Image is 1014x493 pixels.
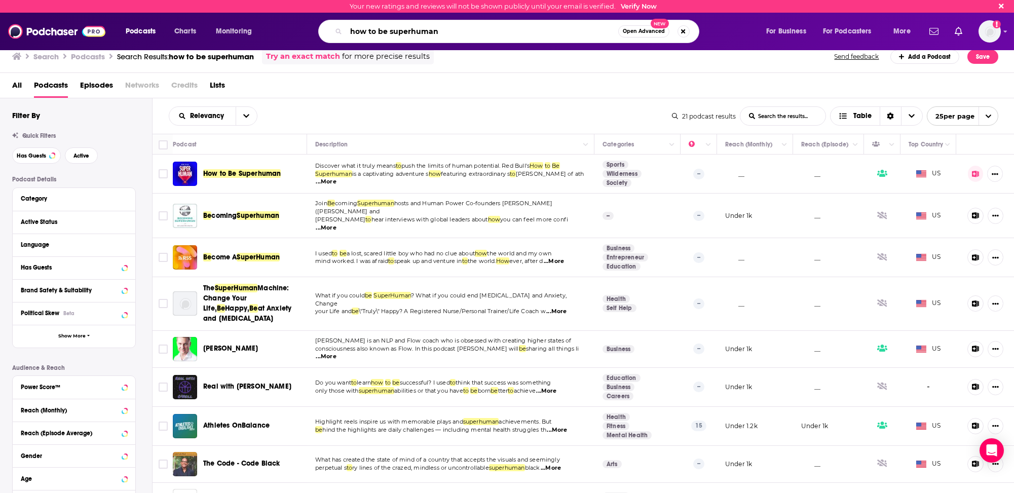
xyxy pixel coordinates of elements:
a: Verify Now [621,3,657,10]
div: Has Guests [872,138,886,150]
span: US [916,459,941,469]
span: Do you want [315,379,351,386]
button: Show More Button [988,295,1003,312]
button: open menu [119,23,169,40]
p: Under 1k [725,383,752,391]
span: Political Skew [21,310,59,317]
span: ...More [544,257,564,266]
span: perpetual s [315,464,347,471]
button: Show More Button [988,379,1003,395]
a: Business [603,345,634,353]
p: __ [801,345,820,353]
span: ...More [547,426,567,434]
a: Cody McAuliffe [173,337,197,361]
span: be [519,345,526,352]
span: Be [217,304,225,313]
span: Charts [174,24,196,39]
button: Choose View [830,106,923,126]
span: hind the highlights are daily challenges — including mental health struggles th [322,426,546,433]
div: Active Status [21,218,121,225]
span: US [916,252,941,262]
span: how [429,170,441,177]
svg: Email not verified [993,20,1001,28]
p: -- [693,459,704,469]
span: ...More [536,387,556,395]
span: Toggle select row [159,383,168,392]
button: Gender [21,449,127,462]
span: ry lines of the crazed, mindless or uncontrollable [352,464,489,471]
button: open menu [927,106,998,126]
a: Lists [210,77,225,98]
span: Podcasts [34,77,68,98]
button: Reach (Monthly) [21,403,127,416]
span: coming [211,211,237,220]
div: Gender [21,452,119,460]
a: Society [603,179,631,187]
p: 15 [691,421,706,431]
span: ...More [546,308,567,316]
span: to [351,379,357,386]
button: open menu [759,23,819,40]
span: be [352,308,358,315]
span: What if you could [315,292,365,299]
div: 21 podcast results [672,112,736,120]
span: your Life and [315,308,352,315]
span: learn [357,379,371,386]
span: Real with [PERSON_NAME] [203,382,291,391]
span: come A [211,253,237,261]
button: Reach (Episode Average) [21,426,127,439]
span: Toggle select row [159,211,168,220]
a: Athletes OnBalance [203,421,270,431]
span: More [893,24,911,39]
p: Audience & Reach [12,364,136,371]
a: TheSuperHumanMachine: Change Your Life,BeHappy,Beat Anxiety and [MEDICAL_DATA] [203,283,304,324]
span: Join [315,200,327,207]
p: __ [801,253,820,262]
div: Power Score [689,138,703,150]
p: __ [801,211,820,220]
a: Business [603,244,634,252]
p: -- [693,382,704,392]
span: to [508,387,513,394]
div: Age [21,475,119,482]
span: US [916,169,941,179]
button: Category [21,192,127,205]
span: hosts and Human Power Co-founders [PERSON_NAME] ([PERSON_NAME] and [315,200,552,215]
span: Active [73,153,89,159]
button: Age [21,472,127,484]
button: Active Status [21,215,127,228]
input: Search podcasts, credits, & more... [346,23,618,40]
span: Happy, [225,304,249,313]
span: to [365,216,371,223]
button: Has Guests [21,261,127,274]
span: to [450,379,456,386]
span: achieve [514,387,536,394]
span: The Code - Code Black [203,459,280,468]
p: -- [693,211,704,221]
img: Real with O'Neill [173,375,197,399]
span: Toggle select row [159,169,168,178]
a: How to Be Superhuman [203,169,281,179]
span: successful? I used [400,379,450,386]
button: open menu [209,23,265,40]
p: __ [801,460,820,468]
span: Credits [171,77,198,98]
span: superhuman [489,464,525,471]
span: is a captivating adventure s [352,170,429,177]
span: achievements. But [499,418,551,425]
button: Show More Button [988,208,1003,224]
img: Become A SuperHuman [173,245,197,270]
h2: Choose List sort [169,106,257,126]
button: Column Actions [942,139,954,151]
button: Column Actions [666,139,678,151]
a: Podchaser - Follow, Share and Rate Podcasts [8,22,105,41]
a: Self Help [603,304,636,312]
a: The Code - Code Black [203,459,280,469]
span: how [475,250,487,257]
span: coming [335,200,357,207]
span: Be [552,162,559,169]
a: Wilderness [603,170,642,178]
span: speak up and venture in [394,257,462,264]
div: Top Country [909,138,943,150]
img: Becoming Superhuman [173,204,197,228]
